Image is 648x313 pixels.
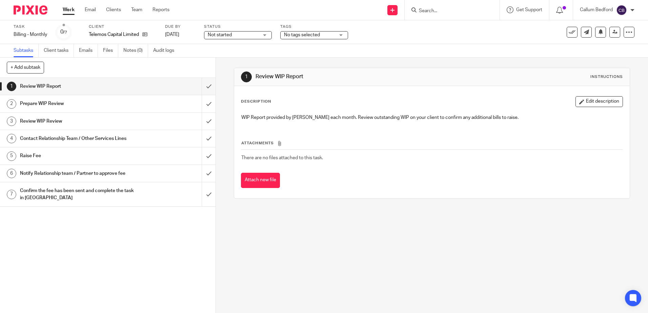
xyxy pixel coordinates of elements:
div: 4 [7,134,16,143]
h1: Review WIP Report [20,81,137,91]
small: /7 [63,30,67,34]
button: + Add subtask [7,62,44,73]
a: Files [103,44,118,57]
a: Work [63,6,75,13]
p: Description [241,99,271,104]
div: 1 [7,82,16,91]
div: 0 [60,28,67,36]
p: WIP Report provided by [PERSON_NAME] each month. Review outstanding WIP on your client to confirm... [241,114,622,121]
div: 6 [7,169,16,178]
span: Not started [208,33,232,37]
img: Pixie [14,5,47,15]
h1: Review WIP Review [20,116,137,126]
button: Attach new file [241,173,280,188]
a: Team [131,6,142,13]
label: Tags [280,24,348,29]
span: Get Support [516,7,542,12]
h1: Notify Relationship team / Partner to approve fee [20,168,137,179]
div: 5 [7,151,16,161]
div: 3 [7,117,16,126]
label: Due by [165,24,196,29]
label: Status [204,24,272,29]
p: Callum Bedford [580,6,613,13]
input: Search [418,8,479,14]
a: Email [85,6,96,13]
div: Billing - Monthly [14,31,47,38]
img: svg%3E [616,5,627,16]
div: 2 [7,99,16,109]
a: Emails [79,44,98,57]
span: Attachments [241,141,274,145]
a: Subtasks [14,44,39,57]
h1: Raise Fee [20,151,137,161]
a: Audit logs [153,44,179,57]
h1: Prepare WIP Review [20,99,137,109]
label: Task [14,24,47,29]
div: 1 [241,71,252,82]
div: Instructions [590,74,623,80]
span: There are no files attached to this task. [241,155,323,160]
h1: Contact Relationship Team / Other Services Lines [20,133,137,144]
label: Client [89,24,157,29]
div: 7 [7,190,16,199]
span: [DATE] [165,32,179,37]
h1: Review WIP Report [256,73,446,80]
span: No tags selected [284,33,320,37]
p: Telemos Capital Limited [89,31,139,38]
button: Edit description [575,96,623,107]
h1: Confirm the fee has been sent and complete the task in [GEOGRAPHIC_DATA] [20,186,137,203]
a: Client tasks [44,44,74,57]
a: Notes (0) [123,44,148,57]
a: Clients [106,6,121,13]
a: Reports [153,6,169,13]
